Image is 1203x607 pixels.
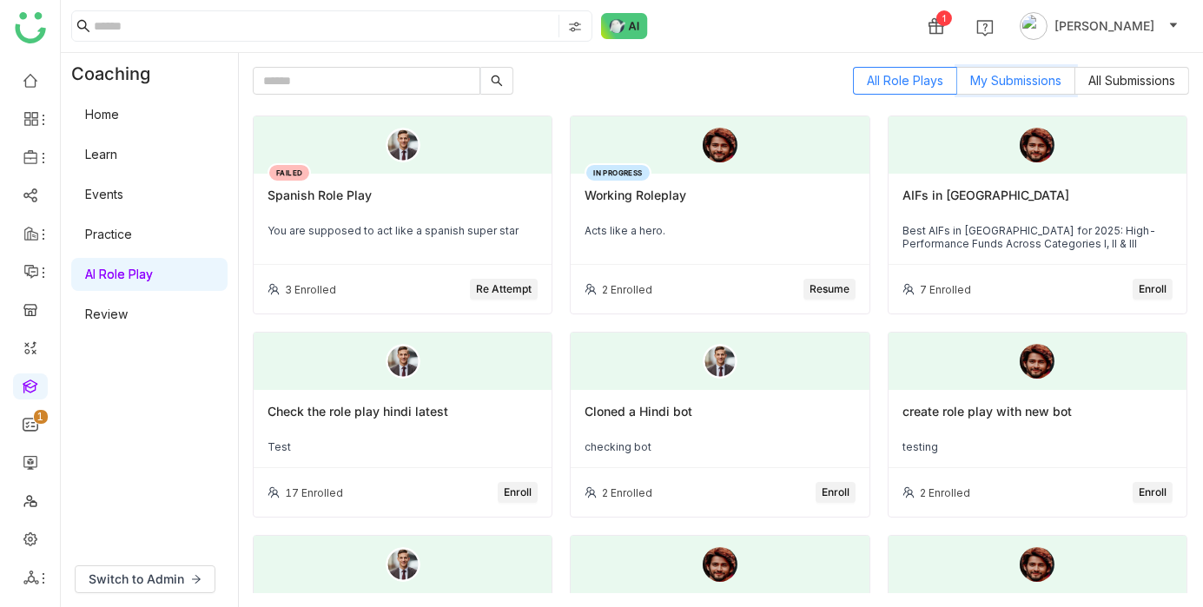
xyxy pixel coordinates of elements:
[585,224,855,237] div: Acts like a hero.
[268,440,538,453] div: Test
[498,482,538,503] button: Enroll
[1020,344,1054,379] img: 6891e6b463e656570aba9a5a
[601,13,648,39] img: ask-buddy-normal.svg
[1016,12,1182,40] button: [PERSON_NAME]
[504,485,532,501] span: Enroll
[15,12,46,43] img: logo
[1054,16,1154,36] span: [PERSON_NAME]
[822,485,849,501] span: Enroll
[268,163,311,182] div: FAILED
[1139,485,1167,501] span: Enroll
[585,163,651,182] div: IN PROGRESS
[89,570,184,589] span: Switch to Admin
[268,404,538,433] div: Check the role play hindi latest
[602,283,652,296] div: 2 Enrolled
[85,227,132,241] a: Practice
[285,283,336,296] div: 3 Enrolled
[85,307,128,321] a: Review
[970,73,1061,88] span: My Submissions
[75,565,215,593] button: Switch to Admin
[703,344,737,379] img: male-person.png
[268,224,538,237] div: You are supposed to act like a spanish super star
[386,547,420,582] img: male-person.png
[1020,128,1054,162] img: 6891e6b463e656570aba9a5a
[1088,73,1175,88] span: All Submissions
[1139,281,1167,298] span: Enroll
[703,128,737,162] img: 6891e6b463e656570aba9a5a
[585,188,855,217] div: Working Roleplay
[386,128,420,162] img: male-person.png
[85,187,123,201] a: Events
[568,20,582,34] img: search-type.svg
[902,404,1173,433] div: create role play with new bot
[816,482,856,503] button: Enroll
[810,281,849,298] span: Resume
[803,279,856,300] button: Resume
[902,188,1173,217] div: AIFs in [GEOGRAPHIC_DATA]
[285,486,343,499] div: 17 Enrolled
[585,404,855,433] div: Cloned a Hindi bot
[902,224,1173,250] div: Best AIFs in [GEOGRAPHIC_DATA] for 2025: High-Performance Funds Across Categories I, II & III
[386,344,420,379] img: male-person.png
[85,267,153,281] a: AI Role Play
[902,440,1173,453] div: testing
[703,547,737,582] img: 6891e6b463e656570aba9a5a
[976,19,994,36] img: help.svg
[61,53,176,95] div: Coaching
[585,440,855,453] div: checking bot
[602,486,652,499] div: 2 Enrolled
[85,107,119,122] a: Home
[470,279,538,300] button: Re Attempt
[34,410,48,424] nz-badge-sup: 1
[1133,482,1173,503] button: Enroll
[1020,12,1048,40] img: avatar
[920,486,970,499] div: 2 Enrolled
[920,283,971,296] div: 7 Enrolled
[85,147,117,162] a: Learn
[867,73,943,88] span: All Role Plays
[476,281,532,298] span: Re Attempt
[936,10,952,26] div: 1
[1133,279,1173,300] button: Enroll
[268,188,538,217] div: Spanish Role Play
[37,408,44,426] p: 1
[1020,547,1054,582] img: 6891e6b463e656570aba9a5a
